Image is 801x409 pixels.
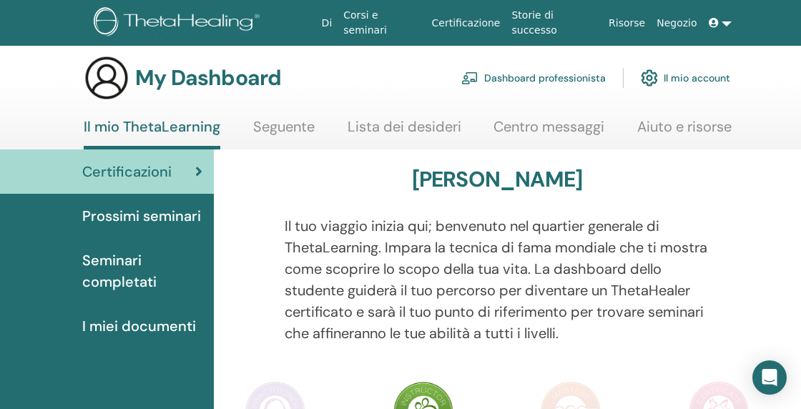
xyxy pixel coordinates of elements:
[82,315,196,337] span: I miei documenti
[461,72,478,84] img: chalkboard-teacher.svg
[426,10,506,36] a: Certificazione
[493,118,604,146] a: Centro messaggi
[82,161,172,182] span: Certificazioni
[84,118,220,149] a: Il mio ThetaLearning
[603,10,651,36] a: Risorse
[651,10,702,36] a: Negozio
[316,10,338,36] a: Di
[285,215,710,344] p: Il tuo viaggio inizia qui; benvenuto nel quartier generale di ThetaLearning. Impara la tecnica di...
[135,65,281,91] h3: My Dashboard
[94,7,265,39] img: logo.png
[348,118,461,146] a: Lista dei desideri
[461,62,606,94] a: Dashboard professionista
[637,118,732,146] a: Aiuto e risorse
[84,55,129,101] img: generic-user-icon.jpg
[752,360,787,395] div: Open Intercom Messenger
[506,2,603,44] a: Storie di successo
[641,62,730,94] a: Il mio account
[338,2,426,44] a: Corsi e seminari
[641,66,658,90] img: cog.svg
[253,118,315,146] a: Seguente
[412,167,583,192] h3: [PERSON_NAME]
[82,205,201,227] span: Prossimi seminari
[82,250,202,292] span: Seminari completati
